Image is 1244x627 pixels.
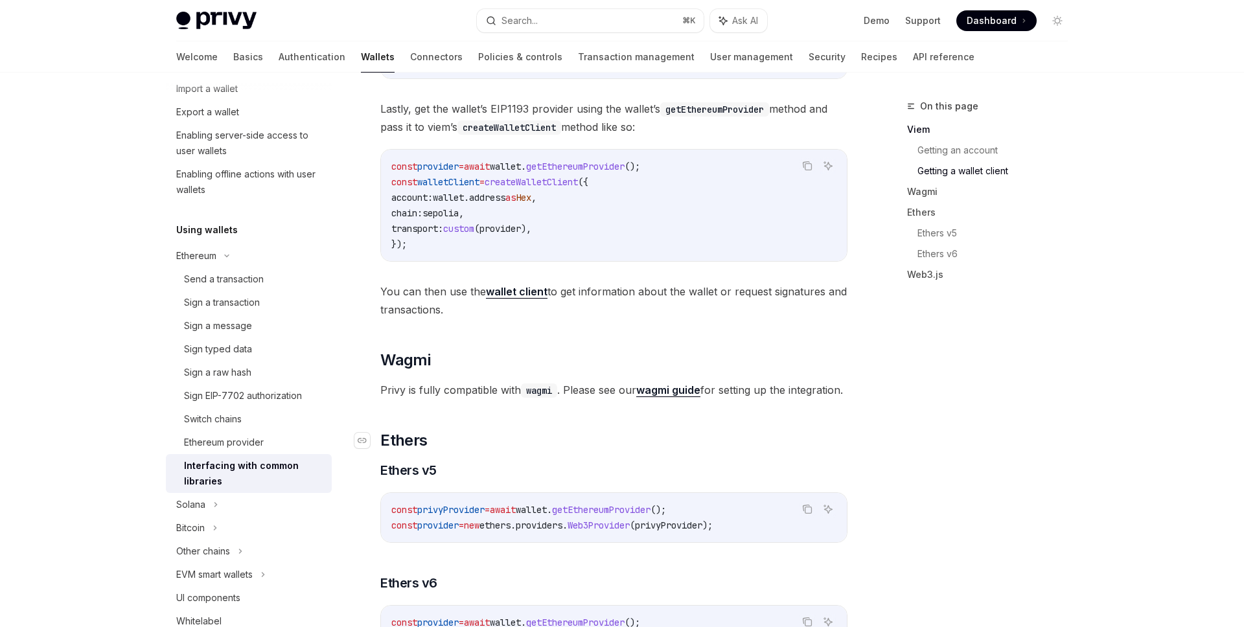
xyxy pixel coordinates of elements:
span: createWalletClient [485,176,578,188]
span: wallet [516,504,547,516]
span: wallet [433,192,464,203]
span: await [464,161,490,172]
span: = [459,161,464,172]
span: . [547,504,552,516]
button: Ask AI [820,501,836,518]
span: const [391,519,417,531]
button: Search...⌘K [477,9,704,32]
button: Copy the contents from the code block [799,157,816,174]
button: Ask AI [710,9,767,32]
span: walletClient [417,176,479,188]
a: Transaction management [578,41,695,73]
span: sepolia [422,207,459,219]
span: . [521,161,526,172]
a: Web3.js [907,264,1078,285]
div: Sign typed data [184,341,252,357]
a: Getting an account [917,140,1078,161]
span: }); [391,238,407,250]
a: API reference [913,41,974,73]
span: ); [702,519,713,531]
span: wallet [490,161,521,172]
a: Export a wallet [166,100,332,124]
h5: Using wallets [176,222,238,238]
span: providers [516,519,562,531]
a: Getting a wallet client [917,161,1078,181]
a: Sign a message [166,314,332,337]
span: provider [417,161,459,172]
div: Interfacing with common libraries [184,458,324,489]
a: Ethers v6 [917,244,1078,264]
span: . [464,192,469,203]
div: Bitcoin [176,520,205,536]
div: Enabling server-side access to user wallets [176,128,324,159]
a: Sign a transaction [166,291,332,314]
span: Ethers v6 [380,574,437,592]
span: = [459,519,464,531]
span: Web3Provider [568,519,630,531]
div: Export a wallet [176,104,239,120]
span: as [505,192,516,203]
span: custom [443,223,474,234]
button: Toggle dark mode [1047,10,1068,31]
span: = [479,176,485,188]
span: transport: [391,223,443,234]
a: wallet client [486,285,547,299]
a: Sign a raw hash [166,361,332,384]
span: . [511,519,516,531]
a: Welcome [176,41,218,73]
strong: wallet client [486,285,547,298]
a: Security [809,41,846,73]
a: wagmi guide [636,383,700,397]
a: Dashboard [956,10,1037,31]
span: account: [391,192,433,203]
strong: wagmi guide [636,383,700,396]
div: Sign a transaction [184,295,260,310]
span: . [562,519,568,531]
span: Ask AI [732,14,758,27]
span: provider [417,519,459,531]
a: UI components [166,586,332,610]
div: EVM smart wallets [176,567,253,582]
a: Ethereum provider [166,431,332,454]
span: const [391,176,417,188]
span: privyProvider [635,519,702,531]
button: Copy the contents from the code block [799,501,816,518]
a: Sign EIP-7702 authorization [166,384,332,407]
a: Viem [907,119,1078,140]
a: Basics [233,41,263,73]
a: Navigate to header [354,430,380,451]
span: getEthereumProvider [526,161,625,172]
div: Send a transaction [184,271,264,287]
a: Connectors [410,41,463,73]
span: Hex [516,192,531,203]
div: Ethereum [176,248,216,264]
div: Other chains [176,543,230,559]
span: Ethers v5 [380,461,437,479]
div: UI components [176,590,240,606]
span: ), [521,223,531,234]
button: Ask AI [820,157,836,174]
a: Interfacing with common libraries [166,454,332,493]
code: wagmi [521,383,557,398]
span: Wagmi [380,350,430,370]
a: Support [905,14,941,27]
span: Lastly, get the wallet’s EIP1193 provider using the wallet’s method and pass it to viem’s method ... [380,100,847,136]
code: createWalletClient [457,120,561,135]
a: User management [710,41,793,73]
div: Sign a message [184,318,252,334]
a: Send a transaction [166,268,332,291]
span: provider [479,223,521,234]
span: ({ [578,176,588,188]
span: privyProvider [417,504,485,516]
span: Ethers [380,430,427,451]
span: const [391,504,417,516]
img: light logo [176,12,257,30]
a: Demo [864,14,890,27]
div: Solana [176,497,205,512]
a: Recipes [861,41,897,73]
span: chain: [391,207,422,219]
span: ( [630,519,635,531]
code: getEthereumProvider [660,102,769,117]
div: Search... [501,13,538,28]
span: = [485,504,490,516]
